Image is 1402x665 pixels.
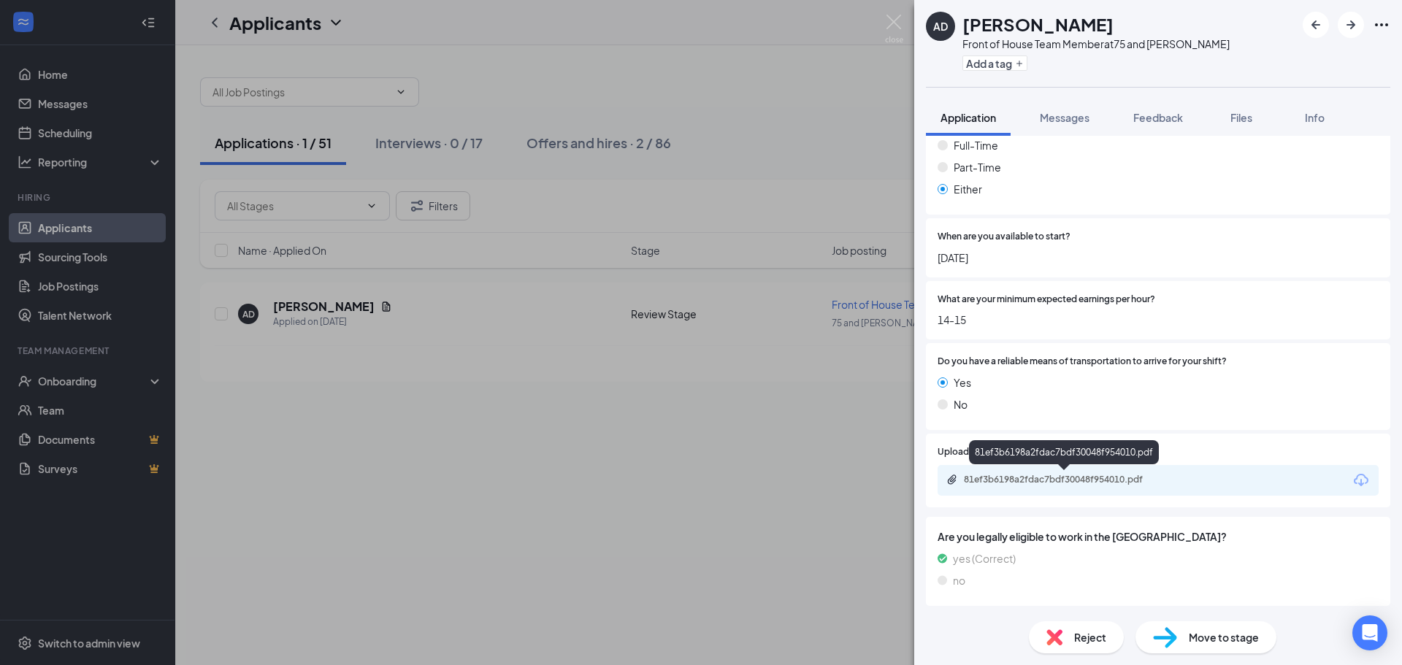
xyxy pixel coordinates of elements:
div: Open Intercom Messenger [1352,615,1387,650]
span: yes (Correct) [953,550,1016,566]
span: Files [1230,111,1252,124]
span: Part-Time [954,159,1001,175]
svg: ArrowRight [1342,16,1360,34]
a: Paperclip81ef3b6198a2fdac7bdf30048f954010.pdf [946,474,1183,488]
div: AD [933,19,948,34]
span: When are you available to start? [938,230,1070,244]
span: Feedback [1133,111,1183,124]
span: Reject [1074,629,1106,645]
span: [DATE] [938,250,1379,266]
button: ArrowLeftNew [1303,12,1329,38]
div: 81ef3b6198a2fdac7bdf30048f954010.pdf [964,474,1168,485]
span: Messages [1040,111,1089,124]
div: 81ef3b6198a2fdac7bdf30048f954010.pdf [969,440,1159,464]
svg: Download [1352,472,1370,489]
span: Are you legally eligible to work in the [GEOGRAPHIC_DATA]? [938,528,1379,545]
div: Front of House Team Member at 75 and [PERSON_NAME] [962,36,1230,51]
span: no [953,572,965,588]
span: Upload Resume [938,445,1004,459]
span: Yes [954,374,971,391]
span: Either [954,181,982,197]
h1: [PERSON_NAME] [962,12,1114,36]
button: ArrowRight [1338,12,1364,38]
span: Application [941,111,996,124]
span: Info [1305,111,1325,124]
button: PlusAdd a tag [962,55,1027,71]
svg: Ellipses [1373,16,1390,34]
svg: Plus [1015,59,1024,68]
svg: ArrowLeftNew [1307,16,1325,34]
span: Move to stage [1189,629,1259,645]
span: Full-Time [954,137,998,153]
span: 14-15 [938,312,1379,328]
span: What are your minimum expected earnings per hour? [938,293,1155,307]
span: No [954,396,968,412]
svg: Paperclip [946,474,958,485]
span: Do you have a reliable means of transportation to arrive for your shift? [938,355,1227,369]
